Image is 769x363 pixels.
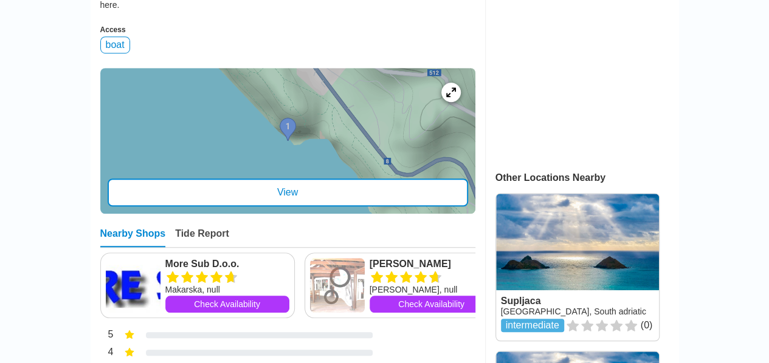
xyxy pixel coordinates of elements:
div: Makarska, null [165,283,289,296]
img: More Sub D.o.o. [106,258,160,313]
a: Check Availability [370,296,494,313]
img: Hvar Divers [310,258,365,313]
div: Access [100,25,475,34]
a: More Sub D.o.o. [165,258,289,270]
a: entry mapView [100,68,475,214]
div: boat [100,36,130,53]
a: [PERSON_NAME] [370,258,494,270]
div: 4 [100,345,114,361]
div: View [108,178,468,206]
div: 5 [100,328,114,344]
div: Nearby Shops [100,228,166,247]
div: Other Locations Nearby [495,172,679,183]
a: Check Availability [165,296,289,313]
div: [PERSON_NAME], null [370,283,494,296]
div: Tide Report [175,228,229,247]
